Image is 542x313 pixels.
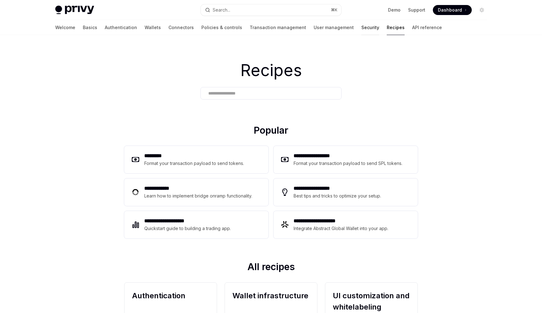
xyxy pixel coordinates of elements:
[124,261,418,275] h2: All recipes
[201,4,341,16] button: Search...⌘K
[412,20,442,35] a: API reference
[408,7,425,13] a: Support
[105,20,137,35] a: Authentication
[144,160,244,167] div: Format your transaction payload to send tokens.
[314,20,354,35] a: User management
[477,5,487,15] button: Toggle dark mode
[144,225,231,232] div: Quickstart guide to building a trading app.
[250,20,306,35] a: Transaction management
[387,20,405,35] a: Recipes
[124,178,268,206] a: **** **** ***Learn how to implement bridge onramp functionality.
[331,8,337,13] span: ⌘ K
[333,290,410,313] h2: UI customization and whitelabeling
[55,20,75,35] a: Welcome
[201,20,242,35] a: Policies & controls
[232,290,310,313] h2: Wallet infrastructure
[144,192,254,200] div: Learn how to implement bridge onramp functionality.
[145,20,161,35] a: Wallets
[124,125,418,138] h2: Popular
[55,6,94,14] img: light logo
[294,160,403,167] div: Format your transaction payload to send SPL tokens.
[294,225,389,232] div: Integrate Abstract Global Wallet into your app.
[124,146,268,173] a: **** ****Format your transaction payload to send tokens.
[361,20,379,35] a: Security
[433,5,472,15] a: Dashboard
[83,20,97,35] a: Basics
[213,6,230,14] div: Search...
[438,7,462,13] span: Dashboard
[294,192,382,200] div: Best tips and tricks to optimize your setup.
[388,7,401,13] a: Demo
[132,290,209,313] h2: Authentication
[168,20,194,35] a: Connectors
